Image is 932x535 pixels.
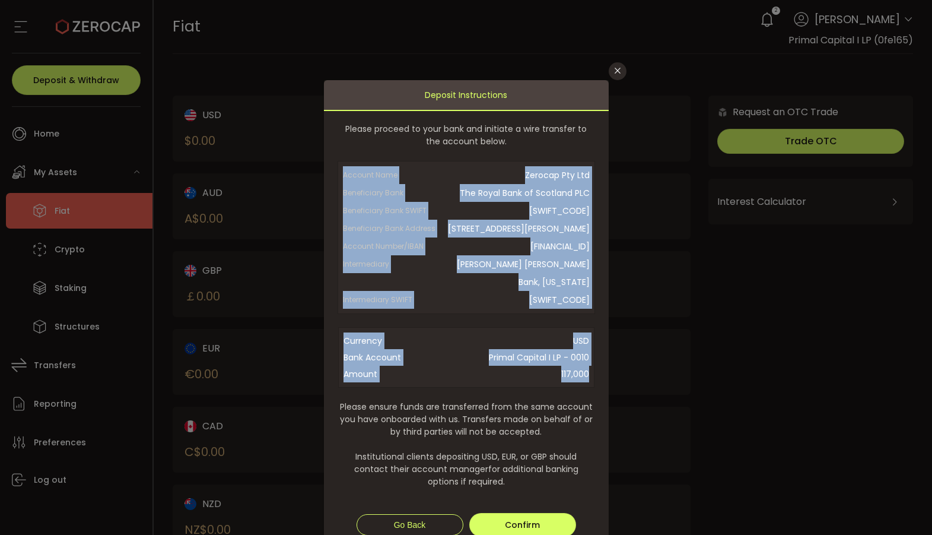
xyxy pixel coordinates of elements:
span: Beneficiary Bank Address [343,220,438,238]
iframe: Chat Widget [873,478,932,535]
span: Currency [343,333,409,349]
span: [FINANCIAL_ID] [438,238,590,255]
span: Account Number/IBAN [343,238,438,255]
span: [SWIFT_CODE] [438,202,590,220]
span: [STREET_ADDRESS][PERSON_NAME] [438,220,590,238]
span: Beneficiary Bank [343,184,438,202]
span: Amount [343,366,409,382]
span: [SWIFT_CODE] [438,291,590,309]
span: Beneficiary Bank SWIFT [343,202,438,220]
span: [PERSON_NAME] [PERSON_NAME] Bank, [US_STATE] [438,255,590,291]
span: The Royal Bank of Scotland PLC [438,184,590,202]
span: Confirm [505,519,540,531]
span: Account Name [343,166,438,184]
span: Please ensure funds are transferred from the same account you have onboarded with us. Transfers m... [338,401,594,488]
span: Primal Capital I LP - 0010 [409,349,589,366]
span: Intermediary SWIFT [343,291,438,309]
span: Bank Account [343,349,409,366]
span: Please proceed to your bank and initiate a wire transfer to the account below. [338,123,594,148]
button: Close [609,62,626,80]
span: Intermediary [343,255,438,291]
span: USD [409,333,589,349]
span: Zerocap Pty Ltd [438,166,590,184]
span: 117,000 [409,366,589,382]
span: Go Back [394,520,426,530]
